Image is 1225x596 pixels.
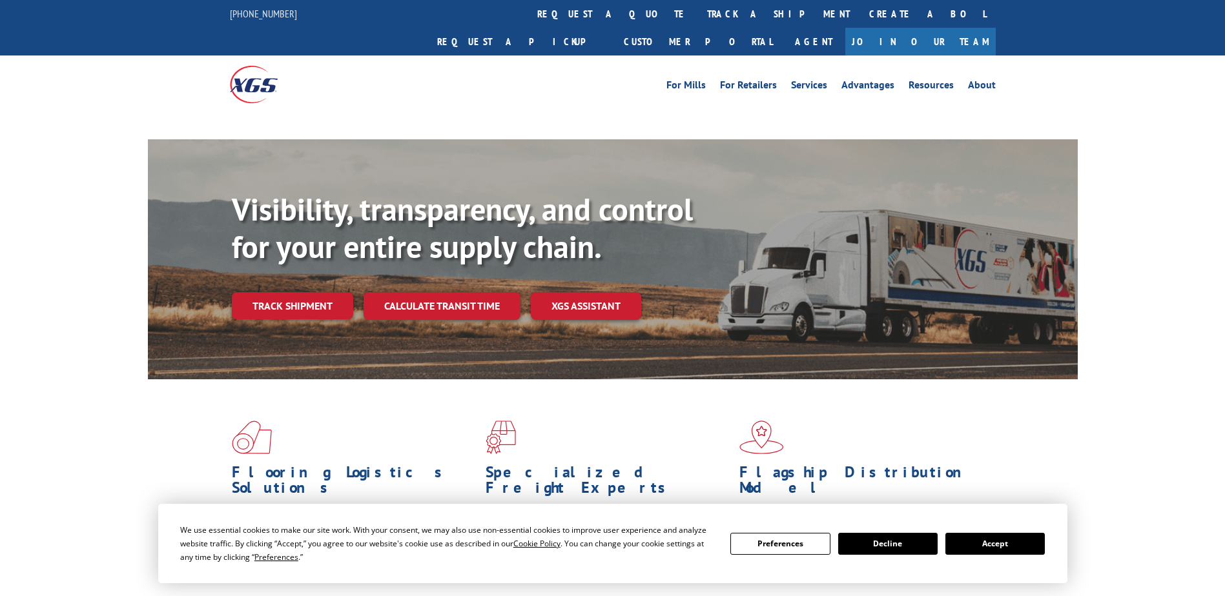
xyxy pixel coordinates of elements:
[158,504,1067,583] div: Cookie Consent Prompt
[531,292,641,320] a: XGS ASSISTANT
[232,292,353,319] a: Track shipment
[486,464,730,502] h1: Specialized Freight Experts
[230,7,297,20] a: [PHONE_NUMBER]
[841,80,894,94] a: Advantages
[739,464,983,502] h1: Flagship Distribution Model
[364,292,520,320] a: Calculate transit time
[427,28,614,55] a: Request a pickup
[739,421,784,454] img: xgs-icon-flagship-distribution-model-red
[232,464,476,502] h1: Flooring Logistics Solutions
[486,502,730,559] p: From 123 overlength loads to delicate cargo, our experienced staff knows the best way to move you...
[739,502,977,532] span: Our agile distribution network gives you nationwide inventory management on demand.
[730,533,830,555] button: Preferences
[180,523,715,564] div: We use essential cookies to make our site work. With your consent, we may also use non-essential ...
[232,502,475,548] span: As an industry carrier of choice, XGS has brought innovation and dedication to flooring logistics...
[614,28,782,55] a: Customer Portal
[232,421,272,454] img: xgs-icon-total-supply-chain-intelligence-red
[909,80,954,94] a: Resources
[968,80,996,94] a: About
[254,551,298,562] span: Preferences
[945,533,1045,555] button: Accept
[845,28,996,55] a: Join Our Team
[720,80,777,94] a: For Retailers
[486,421,516,454] img: xgs-icon-focused-on-flooring-red
[513,538,561,549] span: Cookie Policy
[791,80,827,94] a: Services
[782,28,845,55] a: Agent
[838,533,938,555] button: Decline
[666,80,706,94] a: For Mills
[232,189,693,266] b: Visibility, transparency, and control for your entire supply chain.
